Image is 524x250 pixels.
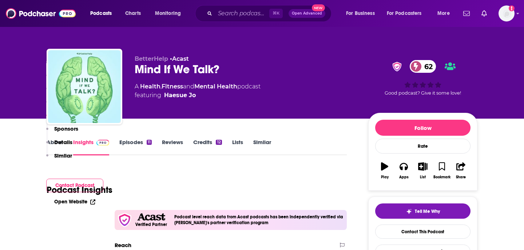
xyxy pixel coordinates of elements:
div: A podcast [135,82,261,100]
img: Podchaser - Follow, Share and Rate Podcasts [6,7,76,20]
img: User Profile [499,5,515,21]
div: Play [381,175,389,179]
span: New [312,4,325,11]
div: Search podcasts, credits, & more... [202,5,338,22]
span: and [183,83,194,90]
div: Rate [375,139,471,154]
h4: Podcast level reach data from Acast podcasts has been independently verified via [PERSON_NAME]'s ... [174,214,344,225]
img: tell me why sparkle [406,209,412,214]
a: Open Website [54,199,95,205]
a: Charts [120,8,145,19]
a: Contact This Podcast [375,225,471,239]
button: tell me why sparkleTell Me Why [375,203,471,219]
button: Contact Podcast [46,179,103,192]
button: Apps [394,158,413,184]
a: Acast [172,55,189,62]
div: 12 [216,140,222,145]
img: Acast [137,213,165,221]
svg: Add a profile image [509,5,515,11]
button: Similar [46,152,72,166]
button: Show profile menu [499,5,515,21]
button: Share [452,158,471,184]
h5: Verified Partner [135,222,167,227]
span: 62 [417,60,436,73]
a: Mental Health [194,83,237,90]
span: Open Advanced [292,12,322,15]
img: verified Badge [390,62,404,71]
a: Credits12 [193,139,222,155]
span: Tell Me Why [415,209,440,214]
div: Apps [399,175,409,179]
button: open menu [382,8,432,19]
a: Episodes11 [119,139,152,155]
span: • [170,55,189,62]
span: More [437,8,450,19]
button: open menu [432,8,459,19]
button: Details [46,139,72,152]
div: 11 [147,140,152,145]
a: Fitness [162,83,183,90]
a: Show notifications dropdown [479,7,490,20]
img: Mind If We Talk? [48,50,121,123]
button: List [413,158,432,184]
span: Charts [125,8,141,19]
span: BetterHelp [135,55,168,62]
div: Share [456,175,466,179]
button: open menu [85,8,121,19]
button: Bookmark [432,158,451,184]
p: Similar [54,152,72,159]
div: verified Badge62Good podcast? Give it some love! [368,55,477,100]
span: Good podcast? Give it some love! [385,90,461,96]
input: Search podcasts, credits, & more... [215,8,269,19]
a: Similar [253,139,271,155]
a: 62 [410,60,436,73]
a: Reviews [162,139,183,155]
span: For Business [346,8,375,19]
span: ⌘ K [269,9,283,18]
span: , [160,83,162,90]
div: List [420,175,426,179]
span: featuring [135,91,261,100]
div: Haesue Jo [164,91,196,100]
h2: Reach [115,242,131,249]
p: Details [54,139,72,146]
button: open menu [150,8,190,19]
span: Podcasts [90,8,112,19]
a: Lists [232,139,243,155]
span: Monitoring [155,8,181,19]
button: Play [375,158,394,184]
a: Health [140,83,160,90]
div: Bookmark [433,175,450,179]
span: For Podcasters [387,8,422,19]
button: Follow [375,120,471,136]
span: Logged in as wondermedianetwork [499,5,515,21]
a: Show notifications dropdown [460,7,473,20]
button: open menu [341,8,384,19]
button: Open AdvancedNew [289,9,325,18]
img: verfied icon [118,213,132,227]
